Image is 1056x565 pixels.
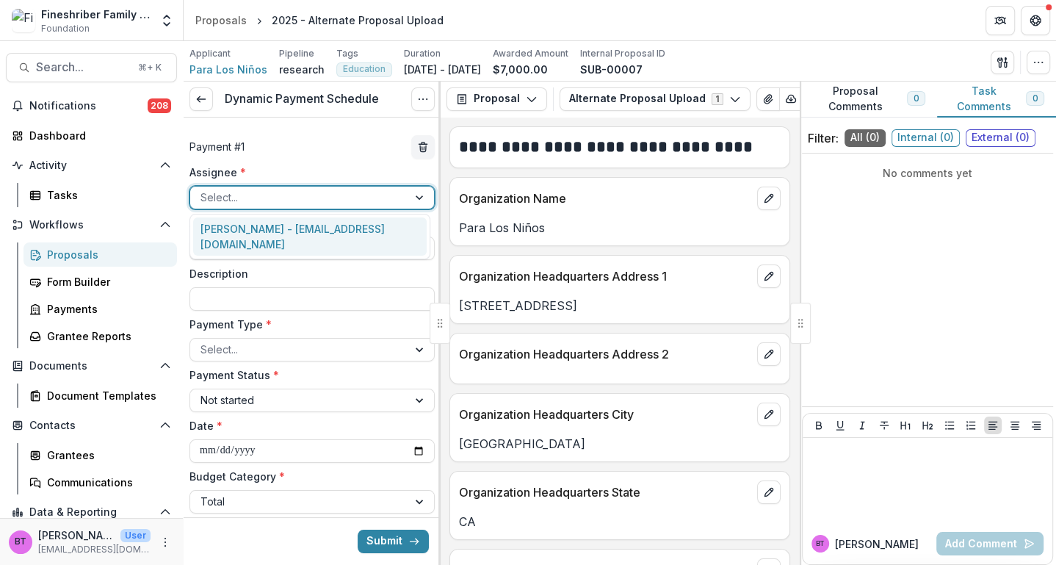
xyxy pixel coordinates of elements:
[23,297,177,321] a: Payments
[1033,93,1038,104] span: 0
[47,247,165,262] div: Proposals
[189,47,231,60] p: Applicant
[757,481,781,504] button: edit
[875,417,893,434] button: Strike
[919,417,936,434] button: Heading 2
[23,470,177,494] a: Communications
[459,297,781,314] p: [STREET_ADDRESS]
[23,324,177,348] a: Grantee Reports
[6,414,177,437] button: Open Contacts
[984,417,1002,434] button: Align Left
[29,219,153,231] span: Workflows
[272,12,444,28] div: 2025 - Alternate Proposal Upload
[459,345,751,363] p: Organization Headquarters Address 2
[941,417,958,434] button: Bullet List
[853,417,871,434] button: Italicize
[404,62,481,77] p: [DATE] - [DATE]
[29,420,153,432] span: Contacts
[47,388,165,403] div: Document Templates
[29,360,153,373] span: Documents
[189,317,426,332] label: Payment Type
[580,47,665,60] p: Internal Proposal ID
[195,12,247,28] div: Proposals
[47,475,165,490] div: Communications
[47,274,165,289] div: Form Builder
[23,384,177,408] a: Document Templates
[459,483,751,501] p: Organization Headquarters State
[189,62,267,77] a: Para Los Niños
[459,267,751,285] p: Organization Headquarters Address 1
[12,9,35,32] img: Fineshriber Family Foundation
[41,22,90,35] span: Foundation
[404,47,441,60] p: Duration
[23,443,177,467] a: Grantees
[47,328,165,344] div: Grantee Reports
[936,532,1044,555] button: Add Comment
[279,47,314,60] p: Pipeline
[189,418,426,433] label: Date
[411,87,435,111] button: Options
[757,342,781,366] button: edit
[6,154,177,177] button: Open Activity
[459,435,781,453] p: [GEOGRAPHIC_DATA]
[1021,6,1050,35] button: Get Help
[580,62,643,77] p: SUB-00007
[47,301,165,317] div: Payments
[38,528,115,543] p: [PERSON_NAME]
[459,406,751,423] p: Organization Headquarters City
[493,47,568,60] p: Awarded Amount
[831,417,849,434] button: Underline
[757,403,781,426] button: edit
[816,540,825,547] div: Beth Tigay
[892,129,960,147] span: Internal ( 0 )
[189,367,426,383] label: Payment Status
[560,87,751,111] button: Alternate Proposal Upload1
[459,219,781,237] p: Para Los Niños
[148,98,171,113] span: 208
[835,536,919,552] p: [PERSON_NAME]
[757,187,781,210] button: edit
[411,135,435,159] button: delete
[189,165,426,180] label: Assignee
[493,62,548,77] p: $7,000.00
[225,92,379,106] h3: Dynamic Payment Schedule
[937,82,1056,118] button: Task Comments
[189,10,449,31] nav: breadcrumb
[38,543,151,556] p: [EMAIL_ADDRESS][DOMAIN_NAME]
[6,123,177,148] a: Dashboard
[914,93,919,104] span: 0
[193,217,427,256] div: [PERSON_NAME] - [EMAIL_ADDRESS][DOMAIN_NAME]
[23,270,177,294] a: Form Builder
[189,139,245,154] p: Payment # 1
[966,129,1035,147] span: External ( 0 )
[459,513,781,530] p: CA
[6,213,177,237] button: Open Workflows
[120,529,151,542] p: User
[1006,417,1024,434] button: Align Center
[358,530,429,553] button: Submit
[47,447,165,463] div: Grantees
[343,64,386,74] span: Education
[156,533,174,551] button: More
[279,62,325,77] p: research
[986,6,1015,35] button: Partners
[189,266,426,281] label: Description
[6,53,177,82] button: Search...
[6,94,177,118] button: Notifications208
[446,87,547,111] button: Proposal
[189,10,253,31] a: Proposals
[897,417,914,434] button: Heading 1
[47,187,165,203] div: Tasks
[336,47,358,60] p: Tags
[962,417,980,434] button: Ordered List
[845,129,886,147] span: All ( 0 )
[156,6,177,35] button: Open entity switcher
[810,417,828,434] button: Bold
[29,100,148,112] span: Notifications
[1027,417,1045,434] button: Align Right
[23,183,177,207] a: Tasks
[799,82,937,118] button: Proposal Comments
[29,128,165,143] div: Dashboard
[15,537,26,547] div: Beth Tigay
